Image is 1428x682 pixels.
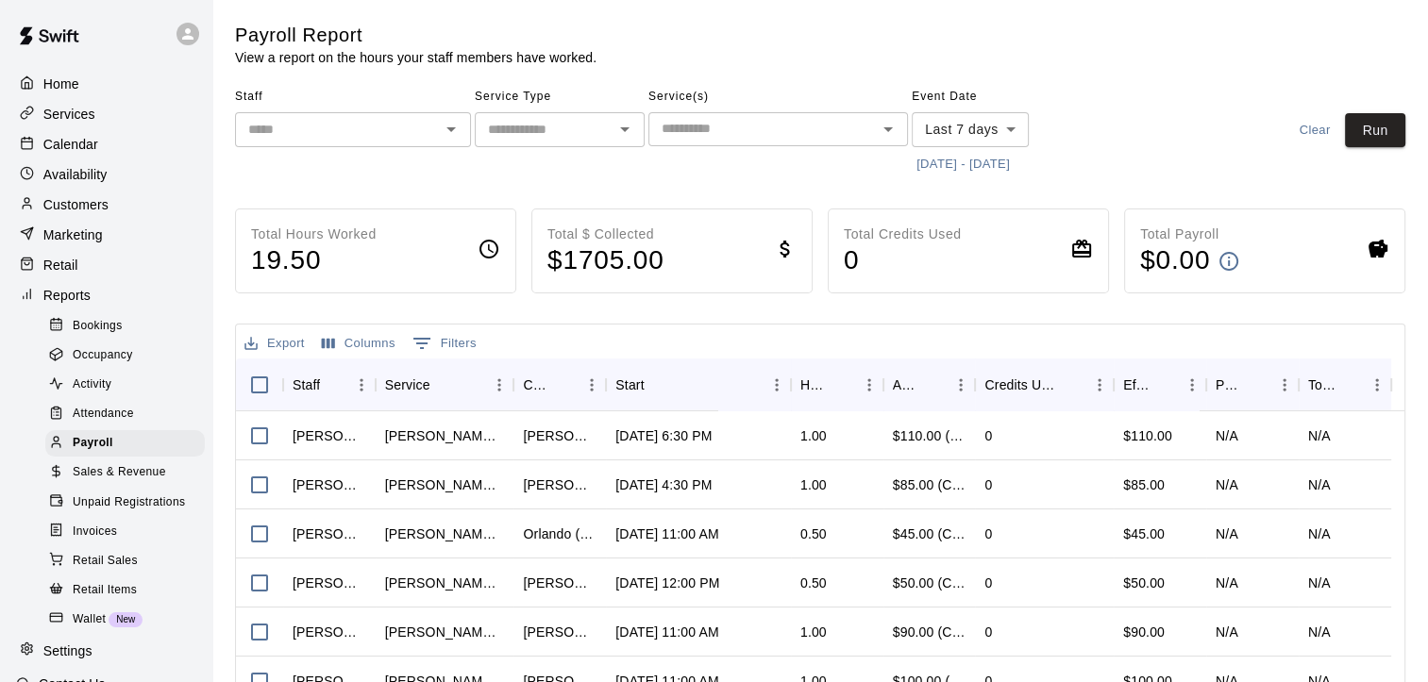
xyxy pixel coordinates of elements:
div: Kameron Walton [293,623,366,641]
div: WalletNew [45,607,205,633]
p: Customers [43,195,109,214]
div: Jesse Holiday (30 min) [385,574,505,592]
div: Last 7 days [912,112,1029,147]
a: Availability [15,160,197,189]
div: Effective Price [1123,358,1151,411]
div: Amount Paid [893,358,921,411]
div: $85.00 (Card) [893,475,966,494]
button: Sort [1151,372,1178,398]
div: N/A [1216,524,1238,543]
button: Sort [1336,372,1363,398]
button: Menu [347,371,376,399]
button: Menu [1085,371,1114,399]
div: Attendance [45,401,205,427]
div: $45.00 (Card) [893,524,966,543]
div: Customer [523,358,551,411]
div: Effective Price [1114,358,1206,411]
a: Home [15,70,197,98]
button: Menu [1270,371,1299,399]
div: Aug 18, 2025, 6:30 PM [615,426,712,445]
div: Pete Dean [523,574,596,592]
div: Occupancy [45,342,205,369]
div: N/A [1308,524,1331,543]
div: Kameron Walton (30 min) [385,524,505,543]
div: Payroll [45,430,205,457]
a: Invoices [45,517,212,546]
div: $45.00 [1114,509,1206,558]
div: $85.00 [1114,460,1206,509]
div: Settings [15,637,197,665]
div: N/A [1216,623,1238,641]
button: Menu [763,371,791,399]
div: Michael Miles [523,475,596,494]
button: Menu [855,371,883,399]
a: Bookings [45,311,212,341]
a: Occupancy [45,341,212,370]
p: View a report on the hours your staff members have worked. [235,48,596,67]
a: Customers [15,191,197,219]
button: Sort [320,372,346,398]
div: Hours [800,358,829,411]
div: N/A [1216,574,1238,592]
div: Orlando (Tre) Garza [523,524,596,543]
div: Meredith Bowman [523,426,596,445]
p: Total $ Collected [547,225,664,244]
div: Services [15,100,197,128]
a: Activity [45,371,212,400]
div: Euro Diaz [293,426,366,445]
button: Menu [1178,371,1206,399]
h4: 0 [844,244,961,277]
div: Aug 16, 2025, 12:00 PM [615,574,719,592]
div: 0 [984,574,992,592]
button: Sort [1244,372,1270,398]
div: Activity [45,372,205,398]
div: $90.00 [1114,607,1206,657]
div: Bookings [45,313,205,340]
div: $50.00 (Card) [893,574,966,592]
span: Attendance [73,405,134,424]
div: Customer [513,358,606,411]
div: Marketing [15,221,197,249]
div: Kameron Walton [293,524,366,543]
button: Show filters [408,328,481,358]
div: $50.00 [1114,558,1206,607]
button: Sort [1059,372,1085,398]
button: Sort [829,372,855,398]
button: Clear [1285,113,1345,148]
div: Credits Used [984,358,1059,411]
div: Total Pay [1299,358,1391,411]
div: Staff [283,358,376,411]
div: Kameron Walton [293,475,366,494]
button: Run [1345,113,1405,148]
p: Services [43,105,95,124]
div: 1.00 [800,475,827,494]
div: N/A [1216,426,1238,445]
div: Kelly Chapin [523,623,596,641]
div: 1.00 [800,623,827,641]
p: Reports [43,286,91,305]
p: Calendar [43,135,98,154]
div: 0 [984,623,992,641]
div: Unpaid Registrations [45,490,205,516]
span: Sales & Revenue [73,463,166,482]
div: 1.00 [800,426,827,445]
a: Unpaid Registrations [45,488,212,517]
a: Retail [15,251,197,279]
div: Aug 17, 2025, 11:00 AM [615,524,718,543]
a: Attendance [45,400,212,429]
span: Wallet [73,610,106,629]
p: Retail [43,256,78,274]
span: Bookings [73,317,123,336]
button: Sort [920,372,947,398]
div: Kameron Walton (60 min) [385,475,505,494]
a: Retail Sales [45,546,212,575]
span: Activity [73,375,111,394]
div: Reports [15,281,197,309]
div: 0.50 [800,524,827,543]
button: Menu [578,371,606,399]
div: 0.50 [800,574,827,592]
button: Export [240,329,310,358]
